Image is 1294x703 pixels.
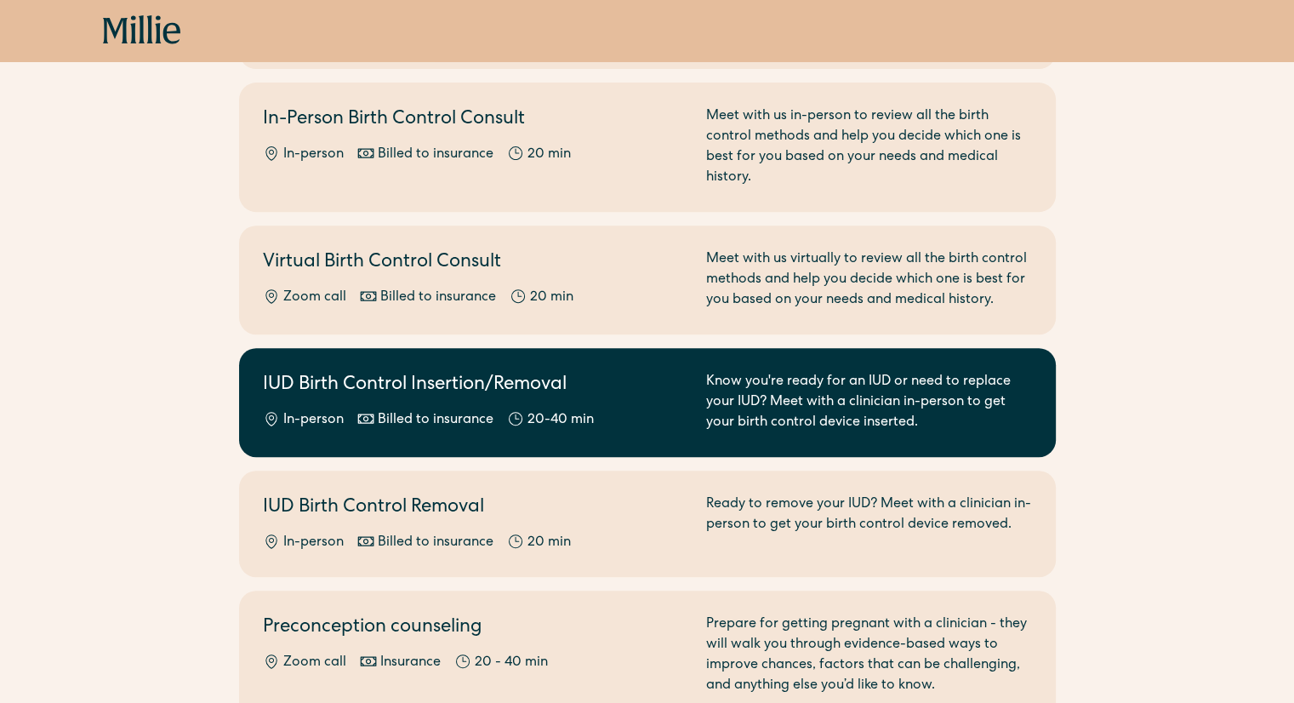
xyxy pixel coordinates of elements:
[527,533,571,553] div: 20 min
[706,614,1032,696] div: Prepare for getting pregnant with a clinician - they will walk you through evidence-based ways to...
[706,494,1032,553] div: Ready to remove your IUD? Meet with a clinician in-person to get your birth control device removed.
[378,145,493,165] div: Billed to insurance
[380,653,441,673] div: Insurance
[239,83,1056,212] a: In-Person Birth Control ConsultIn-personBilled to insurance20 minMeet with us in-person to review...
[283,288,346,308] div: Zoom call
[263,372,686,400] h2: IUD Birth Control Insertion/Removal
[706,249,1032,311] div: Meet with us virtually to review all the birth control methods and help you decide which one is b...
[239,226,1056,334] a: Virtual Birth Control ConsultZoom callBilled to insurance20 minMeet with us virtually to review a...
[706,372,1032,433] div: Know you're ready for an IUD or need to replace your IUD? Meet with a clinician in-person to get ...
[380,288,496,308] div: Billed to insurance
[263,614,686,643] h2: Preconception counseling
[527,145,571,165] div: 20 min
[378,533,493,553] div: Billed to insurance
[263,106,686,134] h2: In-Person Birth Control Consult
[239,471,1056,577] a: IUD Birth Control RemovalIn-personBilled to insurance20 minReady to remove your IUD? Meet with a ...
[283,653,346,673] div: Zoom call
[475,653,548,673] div: 20 - 40 min
[263,249,686,277] h2: Virtual Birth Control Consult
[706,106,1032,188] div: Meet with us in-person to review all the birth control methods and help you decide which one is b...
[283,145,344,165] div: In-person
[283,410,344,431] div: In-person
[263,494,686,523] h2: IUD Birth Control Removal
[239,348,1056,457] a: IUD Birth Control Insertion/RemovalIn-personBilled to insurance20-40 minKnow you're ready for an ...
[527,410,594,431] div: 20-40 min
[378,410,493,431] div: Billed to insurance
[283,533,344,553] div: In-person
[530,288,573,308] div: 20 min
